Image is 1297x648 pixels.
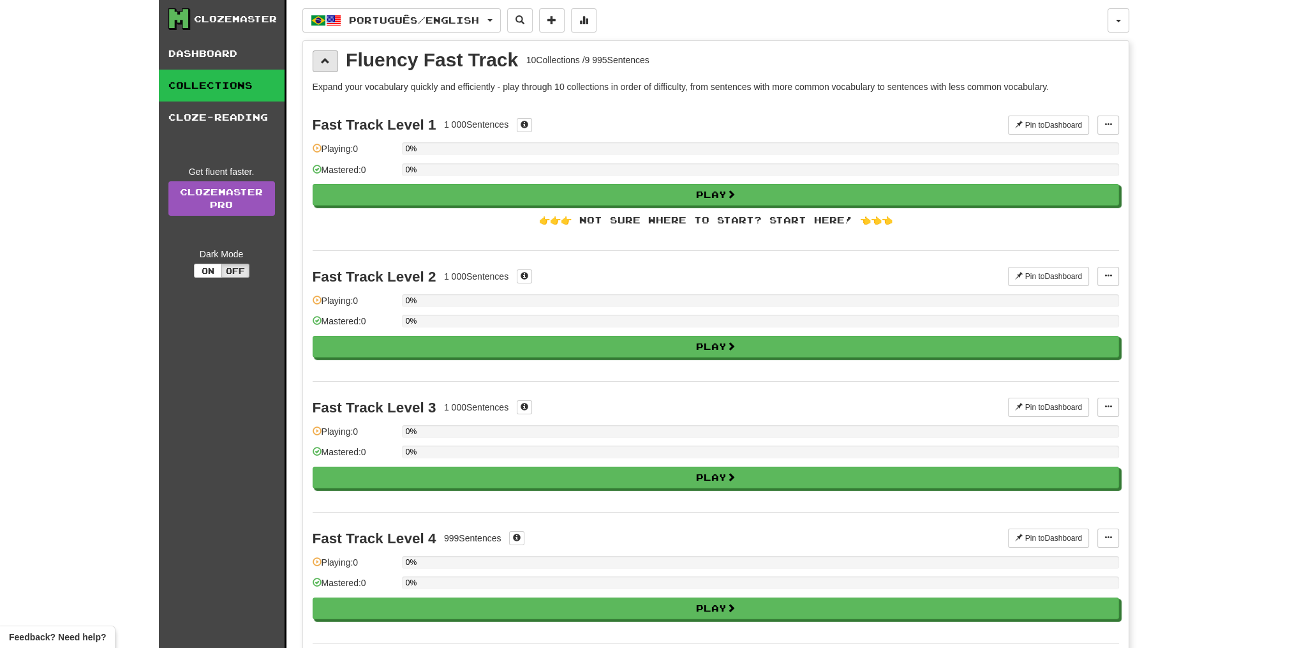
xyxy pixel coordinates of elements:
button: Play [313,598,1119,619]
div: Mastered: 0 [313,163,396,185]
div: Fluency Fast Track [346,50,518,70]
button: Add sentence to collection [539,8,565,33]
div: 1 000 Sentences [444,270,508,283]
div: Get fluent faster. [168,165,275,178]
button: Pin toDashboard [1008,267,1089,286]
div: Playing: 0 [313,142,396,163]
div: Playing: 0 [313,425,396,446]
div: Fast Track Level 4 [313,531,436,546]
button: On [194,264,222,278]
a: ClozemasterPro [168,181,275,216]
div: 10 Collections / 9 995 Sentences [526,54,649,66]
div: 👉👉👉 Not sure where to start? Start here! 👈👈👈 [313,214,1119,227]
button: Play [313,467,1119,488]
div: Mastered: 0 [313,576,396,598]
button: Off [221,264,249,278]
button: More stats [571,8,597,33]
button: Play [313,336,1119,358]
div: Clozemaster [194,13,277,26]
button: Pin toDashboard [1008,116,1089,135]
div: 999 Sentences [444,532,501,545]
a: Collections [159,70,285,102]
div: Mastered: 0 [313,446,396,467]
div: 1 000 Sentences [444,401,508,414]
button: Search sentences [507,8,533,33]
div: 1 000 Sentences [444,118,508,131]
span: Open feedback widget [9,631,106,644]
div: Fast Track Level 2 [313,269,436,285]
button: Pin toDashboard [1008,398,1089,417]
div: Dark Mode [168,248,275,260]
div: Playing: 0 [313,556,396,577]
a: Dashboard [159,38,285,70]
button: Play [313,184,1119,206]
a: Cloze-Reading [159,102,285,133]
button: Português/English [302,8,501,33]
span: Português / English [349,15,479,26]
div: Playing: 0 [313,294,396,315]
button: Pin toDashboard [1008,529,1089,548]
div: Fast Track Level 1 [313,117,436,133]
div: Fast Track Level 3 [313,400,436,416]
p: Expand your vocabulary quickly and efficiently - play through 10 collections in order of difficul... [313,80,1119,93]
div: Mastered: 0 [313,315,396,336]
